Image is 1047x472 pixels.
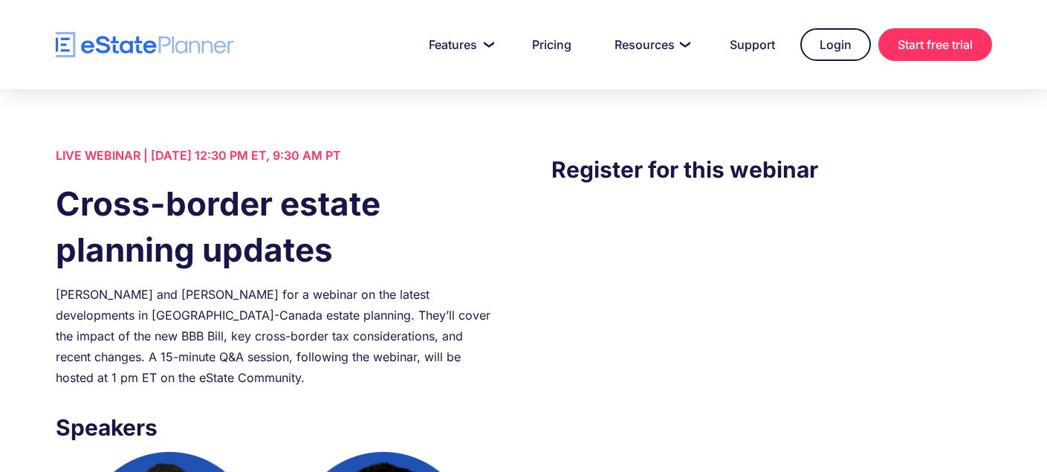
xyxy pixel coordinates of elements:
[56,145,496,166] div: LIVE WEBINAR | [DATE] 12:30 PM ET, 9:30 AM PT
[551,216,991,468] iframe: Form 0
[800,28,871,61] a: Login
[56,410,496,444] h3: Speakers
[56,284,496,388] div: [PERSON_NAME] and [PERSON_NAME] for a webinar on the latest developments in [GEOGRAPHIC_DATA]-Can...
[56,181,496,273] h1: Cross-border estate planning updates
[411,30,507,59] a: Features
[597,30,704,59] a: Resources
[712,30,793,59] a: Support
[514,30,589,59] a: Pricing
[56,32,234,58] a: home
[551,152,991,187] h3: Register for this webinar
[878,28,992,61] a: Start free trial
